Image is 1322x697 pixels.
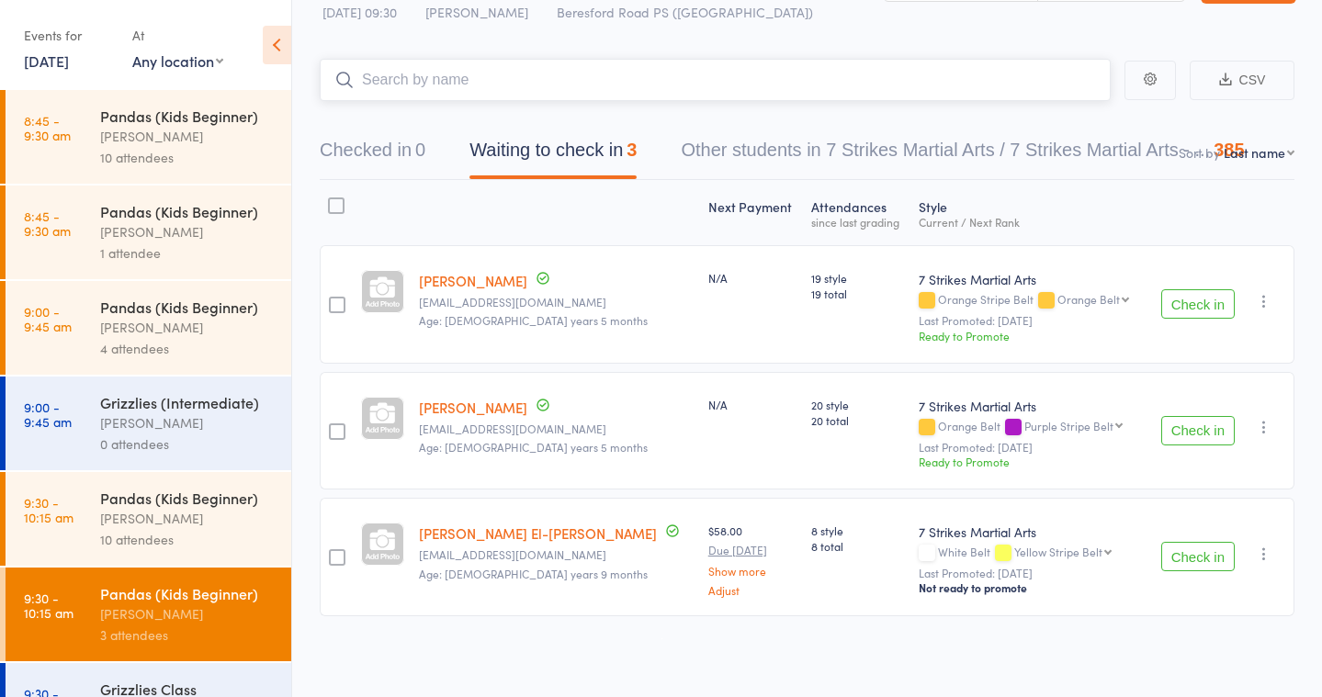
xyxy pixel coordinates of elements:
div: White Belt [919,545,1139,561]
span: [DATE] 09:30 [322,3,397,21]
time: 8:45 - 9:30 am [24,113,71,142]
div: [PERSON_NAME] [100,126,276,147]
a: 9:00 -9:45 amGrizzlies (Intermediate)[PERSON_NAME]0 attendees [6,377,291,470]
label: Sort by [1179,143,1220,162]
div: Pandas (Kids Beginner) [100,201,276,221]
a: [PERSON_NAME] [419,271,527,290]
div: 385 [1214,140,1244,160]
span: 8 style [811,523,904,538]
div: Next Payment [701,188,804,237]
div: Pandas (Kids Beginner) [100,106,276,126]
div: Grizzlies (Intermediate) [100,392,276,412]
time: 9:00 - 9:45 am [24,304,72,333]
div: N/A [708,270,797,286]
small: Last Promoted: [DATE] [919,441,1139,454]
div: Last name [1224,143,1285,162]
div: Pandas (Kids Beginner) [100,297,276,317]
small: kiru.sydmail@gmail.com [419,422,694,435]
input: Search by name [320,59,1111,101]
div: 0 [415,140,425,160]
div: 7 Strikes Martial Arts [919,270,1139,288]
div: 7 Strikes Martial Arts [919,397,1139,415]
span: 8 total [811,538,904,554]
time: 9:30 - 10:15 am [24,495,73,524]
div: [PERSON_NAME] [100,508,276,529]
div: At [132,20,223,51]
span: 20 total [811,412,904,428]
div: Pandas (Kids Beginner) [100,488,276,508]
a: [DATE] [24,51,69,71]
a: 9:30 -10:15 amPandas (Kids Beginner)[PERSON_NAME]10 attendees [6,472,291,566]
div: Atten­dances [804,188,911,237]
small: Due [DATE] [708,544,797,556]
small: marwan_elchami2000@yahoo.com.au [419,548,694,561]
div: Purple Stripe Belt [1024,420,1113,432]
div: Orange Stripe Belt [919,293,1139,309]
button: Check in [1161,416,1235,445]
a: [PERSON_NAME] [419,398,527,417]
div: 0 attendees [100,433,276,455]
div: [PERSON_NAME] [100,317,276,338]
span: [PERSON_NAME] [425,3,528,21]
time: 9:30 - 10:15 am [24,590,73,620]
a: Adjust [708,584,797,596]
div: Current / Next Rank [919,216,1139,228]
button: Check in [1161,542,1235,571]
div: Ready to Promote [919,454,1139,469]
a: Show more [708,565,797,577]
span: 20 style [811,397,904,412]
div: Orange Belt [919,420,1139,435]
div: [PERSON_NAME] [100,412,276,433]
button: Checked in0 [320,130,425,179]
div: 10 attendees [100,147,276,168]
button: CSV [1190,61,1294,100]
div: 3 [627,140,637,160]
div: 1 attendee [100,242,276,264]
div: Not ready to promote [919,580,1139,595]
time: 8:45 - 9:30 am [24,208,71,238]
time: 9:00 - 9:45 am [24,399,72,429]
small: kiru.sydmail@gmail.com [419,296,694,309]
span: Beresford Road PS ([GEOGRAPHIC_DATA]) [557,3,813,21]
span: 19 total [811,286,904,301]
a: [PERSON_NAME] El-[PERSON_NAME] [419,523,657,543]
div: Any location [132,51,223,71]
div: 7 Strikes Martial Arts [919,523,1139,541]
div: $58.00 [708,523,797,595]
div: Pandas (Kids Beginner) [100,583,276,603]
div: since last grading [811,216,904,228]
div: N/A [708,397,797,412]
span: Age: [DEMOGRAPHIC_DATA] years 5 months [419,312,648,328]
a: 9:30 -10:15 amPandas (Kids Beginner)[PERSON_NAME]3 attendees [6,568,291,661]
div: Events for [24,20,114,51]
div: 4 attendees [100,338,276,359]
span: 19 style [811,270,904,286]
button: Waiting to check in3 [469,130,637,179]
a: 8:45 -9:30 amPandas (Kids Beginner)[PERSON_NAME]10 attendees [6,90,291,184]
div: Style [911,188,1147,237]
a: 9:00 -9:45 amPandas (Kids Beginner)[PERSON_NAME]4 attendees [6,281,291,375]
div: Yellow Stripe Belt [1014,545,1102,557]
div: [PERSON_NAME] [100,221,276,242]
small: Last Promoted: [DATE] [919,567,1139,579]
div: Ready to Promote [919,328,1139,343]
div: Orange Belt [1057,293,1120,305]
small: Last Promoted: [DATE] [919,314,1139,327]
button: Other students in 7 Strikes Martial Arts / 7 Strikes Martial Arts - ...385 [681,130,1244,179]
a: 8:45 -9:30 amPandas (Kids Beginner)[PERSON_NAME]1 attendee [6,185,291,279]
span: Age: [DEMOGRAPHIC_DATA] years 9 months [419,566,648,581]
div: 10 attendees [100,529,276,550]
span: Age: [DEMOGRAPHIC_DATA] years 5 months [419,439,648,455]
div: [PERSON_NAME] [100,603,276,624]
div: 3 attendees [100,624,276,646]
button: Check in [1161,289,1235,319]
